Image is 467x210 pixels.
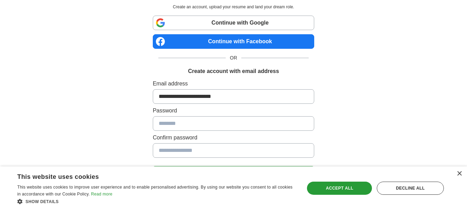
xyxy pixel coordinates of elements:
[26,199,59,204] span: Show details
[17,185,292,197] span: This website uses cookies to improve user experience and to enable personalised advertising. By u...
[153,107,314,115] label: Password
[91,192,112,197] a: Read more, opens a new window
[153,166,314,181] button: Create Account
[226,54,241,62] span: OR
[154,4,313,10] p: Create an account, upload your resume and land your dream role.
[307,182,372,195] div: Accept all
[17,198,296,205] div: Show details
[457,171,462,176] div: Close
[153,80,314,88] label: Email address
[377,182,444,195] div: Decline all
[188,67,279,75] h1: Create account with email address
[17,171,279,181] div: This website uses cookies
[153,34,314,49] a: Continue with Facebook
[153,16,314,30] a: Continue with Google
[153,134,314,142] label: Confirm password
